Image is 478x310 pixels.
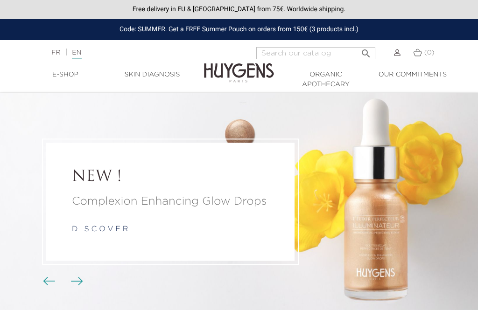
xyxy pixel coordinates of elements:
[360,45,372,56] i: 
[204,48,274,84] img: Huygens
[72,226,128,233] a: d i s c o v e r
[22,70,109,80] a: E-Shop
[256,47,375,59] input: Search
[109,70,196,80] a: Skin Diagnosis
[424,49,435,56] span: (0)
[51,49,60,56] a: FR
[282,70,369,90] a: Organic Apothecary
[47,47,192,58] div: |
[72,49,81,59] a: EN
[358,44,374,57] button: 
[47,275,77,289] div: Carousel buttons
[369,70,456,80] a: Our commitments
[72,193,269,210] a: Complexion Enhancing Glow Drops
[72,168,269,186] a: NEW !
